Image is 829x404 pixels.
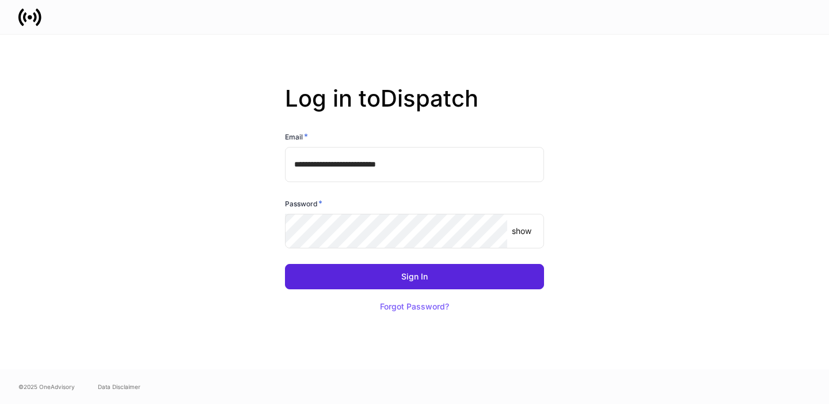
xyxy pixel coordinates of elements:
[18,382,75,391] span: © 2025 OneAdvisory
[285,264,544,289] button: Sign In
[285,85,544,131] h2: Log in to Dispatch
[285,198,322,209] h6: Password
[285,131,308,142] h6: Email
[366,294,463,319] button: Forgot Password?
[512,225,531,237] p: show
[380,303,449,311] div: Forgot Password?
[401,273,428,281] div: Sign In
[98,382,140,391] a: Data Disclaimer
